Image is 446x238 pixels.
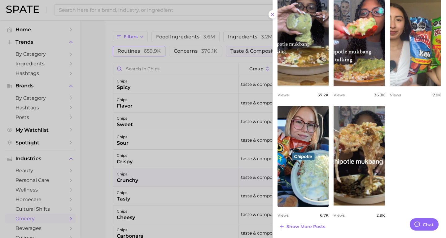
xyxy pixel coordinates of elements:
[278,222,327,231] button: Show more posts
[432,93,441,97] span: 7.9k
[376,213,385,218] span: 2.9k
[278,213,289,218] span: Views
[334,93,345,97] span: Views
[278,93,289,97] span: Views
[390,93,401,97] span: Views
[334,213,345,218] span: Views
[374,93,385,97] span: 36.3k
[320,213,329,218] span: 6.7k
[317,93,329,97] span: 37.2k
[286,224,325,229] span: Show more posts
